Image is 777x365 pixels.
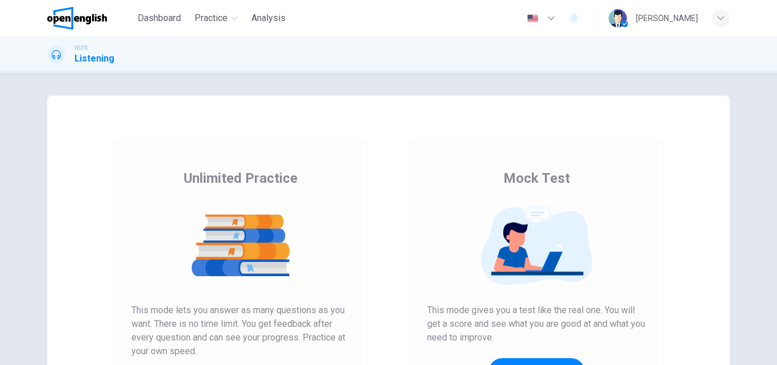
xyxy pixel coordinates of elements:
img: Profile picture [609,9,627,27]
span: Unlimited Practice [184,169,297,187]
span: This mode gives you a test like the real one. You will get a score and see what you are good at a... [427,304,646,345]
span: Dashboard [138,11,181,25]
h1: Listening [75,52,114,65]
button: Analysis [247,8,290,28]
button: Practice [190,8,242,28]
button: Dashboard [133,8,185,28]
img: OpenEnglish logo [47,7,107,30]
img: en [526,14,540,23]
span: This mode lets you answer as many questions as you want. There is no time limit. You get feedback... [131,304,350,358]
a: OpenEnglish logo [47,7,133,30]
div: [PERSON_NAME] [636,11,698,25]
span: IELTS [75,44,88,52]
span: Mock Test [503,169,570,187]
span: Analysis [251,11,286,25]
span: Practice [195,11,228,25]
